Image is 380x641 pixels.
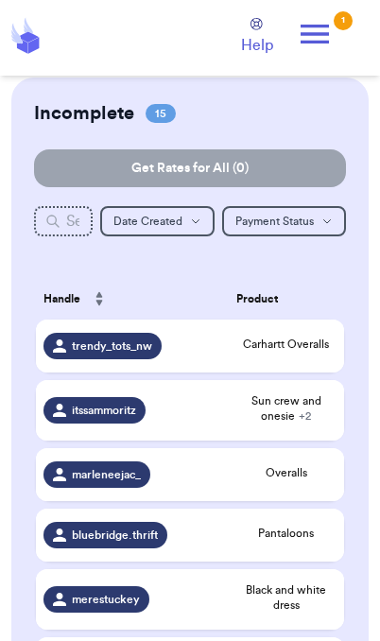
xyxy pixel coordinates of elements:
span: marleneejac_ [72,467,141,482]
span: Black and white dress [236,582,337,613]
input: Search [34,206,93,236]
h2: Incomplete [34,100,134,127]
span: 15 [146,104,176,123]
span: Date Created [113,216,182,227]
span: Help [241,34,273,57]
span: bluebridge.thrift [72,528,158,543]
span: Sun crew and onesie [236,393,337,424]
button: Sort ascending [84,280,114,318]
span: merestuckey [72,592,140,607]
span: Overalls [236,465,337,480]
button: Get Rates for All (0) [34,149,346,187]
div: 1 [334,11,353,30]
span: + 2 [299,410,311,422]
span: trendy_tots_nw [72,338,152,354]
button: Date Created [100,206,215,236]
span: Payment Status [235,216,314,227]
a: Help [241,18,273,57]
th: Product [229,274,344,323]
span: Pantaloons [236,526,337,541]
button: Payment Status [222,206,346,236]
span: Carhartt Overalls [236,337,337,352]
span: Handle [43,290,80,307]
span: itssammoritz [72,403,136,418]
